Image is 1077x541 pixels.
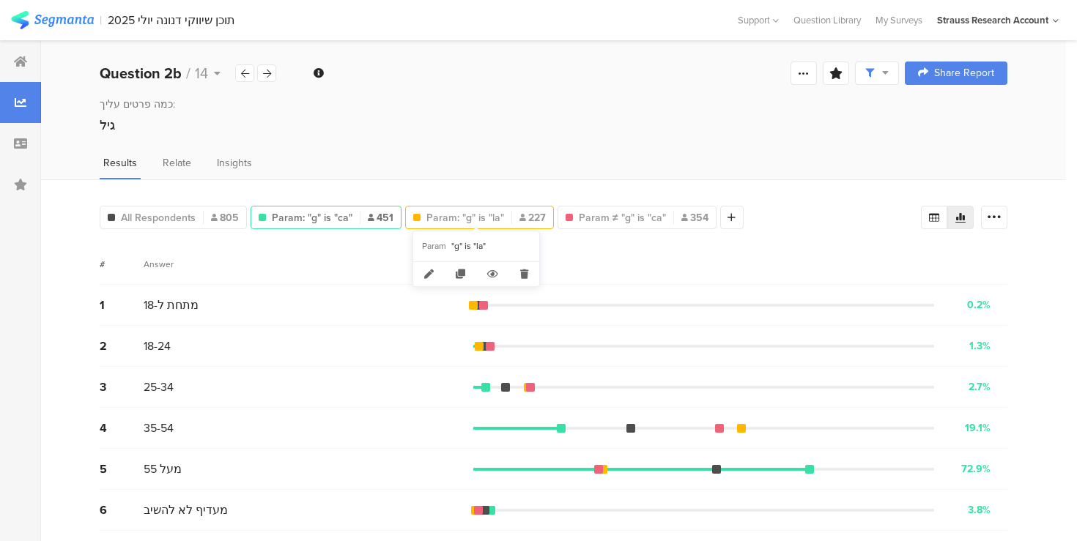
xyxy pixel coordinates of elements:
[451,240,530,253] div: "g" is "la"
[426,210,504,225] span: Param: "g" is "la"
[100,12,102,29] div: |
[100,62,182,84] b: Question 2b
[937,13,1048,27] div: Strauss Research Account
[786,13,868,27] a: Question Library
[121,210,196,225] span: All Respondents
[144,258,174,271] div: Answer
[519,210,546,225] span: 227
[100,337,144,354] div: 2
[144,419,174,436] span: 35-54
[163,155,191,171] span: Relate
[144,501,228,518] span: מעדיף לא להשיב
[100,116,1007,135] div: גיל
[144,460,182,477] span: מעל 55
[100,378,144,395] div: 3
[211,210,239,225] span: 805
[195,62,208,84] span: 14
[100,501,144,518] div: 6
[100,296,144,313] div: 1
[738,9,779,31] div: Support
[100,460,144,477] div: 5
[272,210,352,225] span: Param: "g" is "ca"
[100,419,144,436] div: 4
[103,155,137,171] span: Results
[108,13,235,27] div: תוכן שיווקי דנונה יולי 2025
[967,297,991,313] div: 0.2%
[186,62,190,84] span: /
[868,13,930,27] a: My Surveys
[969,338,991,354] div: 1.3%
[100,258,144,271] div: #
[422,240,446,253] div: Param
[217,155,252,171] span: Insights
[144,337,171,354] span: 18-24
[969,379,991,395] div: 2.7%
[144,378,174,395] span: 25-34
[934,68,994,78] span: Share Report
[11,11,94,29] img: segmanta logo
[968,502,991,518] div: 3.8%
[681,210,708,225] span: 354
[579,210,666,225] span: Param ≠ "g" is "ca"
[100,97,1007,112] div: כמה פרטים עליך:
[368,210,393,225] span: 451
[961,461,991,477] div: 72.9%
[965,420,991,436] div: 19.1%
[144,296,199,313] span: מתחת ל-18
